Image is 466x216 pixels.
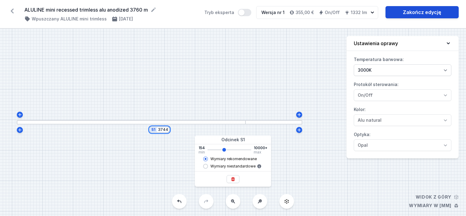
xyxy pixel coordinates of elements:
h4: 355,00 € [296,9,314,16]
span: Wymiary niestandardowe [210,164,256,169]
div: Odcinek S1 [195,135,271,144]
input: Wymiary rekomendowane [203,157,208,161]
button: Wersja nr 1355,00 €On/Off1332 lm [256,6,378,19]
label: Protokół sterowania: [354,80,451,101]
span: Wymiary rekomendowane [210,157,257,161]
button: Ustawienia oprawy [346,36,459,51]
h4: 1332 lm [351,9,367,16]
button: Usuń odcinek oprawy [227,175,239,183]
button: Edytuj nazwę projektu [150,7,156,13]
span: 154 [199,146,205,150]
select: Temperatura barwowa: [354,64,451,76]
label: Tryb eksperta [204,9,251,16]
select: Protokół sterowania: [354,89,451,101]
span: 10000+ [254,146,267,150]
span: max [254,150,261,154]
a: Zakończ edycję [385,6,459,18]
h4: Ustawienia oprawy [354,40,398,47]
label: Kolor: [354,105,451,126]
select: Kolor: [354,114,451,126]
form: ALULINE mini recessed trimless alu anodized 3760 m [24,6,197,13]
label: Temperatura barwowa: [354,55,451,76]
div: Wersja nr 1 [261,9,285,16]
label: Optyka: [354,130,451,151]
h4: Wpuszczany ALULINE mini trimless [32,16,107,22]
h4: [DATE] [119,16,133,22]
span: min [199,150,205,154]
h4: On/Off [325,9,340,16]
input: Wymiary niestandardowe [203,164,208,169]
select: Optyka: [354,139,451,151]
button: Tryb eksperta [238,9,251,16]
input: Wymiar [mm] [158,127,168,132]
